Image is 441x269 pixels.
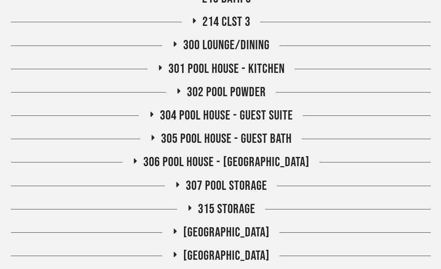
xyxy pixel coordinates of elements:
[143,154,310,170] span: 306 Pool House - [GEOGRAPHIC_DATA]
[187,84,266,100] span: 302 Pool Powder
[160,108,293,124] span: 304 POOL HOUSE - GUEST SUITE
[183,37,270,53] span: 300 Lounge/Dining
[198,201,255,217] span: 315 STORAGE
[168,61,285,77] span: 301 Pool House - Kitchen
[161,131,292,147] span: 305 Pool House - Guest Bath
[186,178,267,194] span: 307 Pool Storage
[183,225,270,241] span: [GEOGRAPHIC_DATA]
[183,248,270,264] span: [GEOGRAPHIC_DATA]
[202,14,250,30] span: 214 CLST 3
